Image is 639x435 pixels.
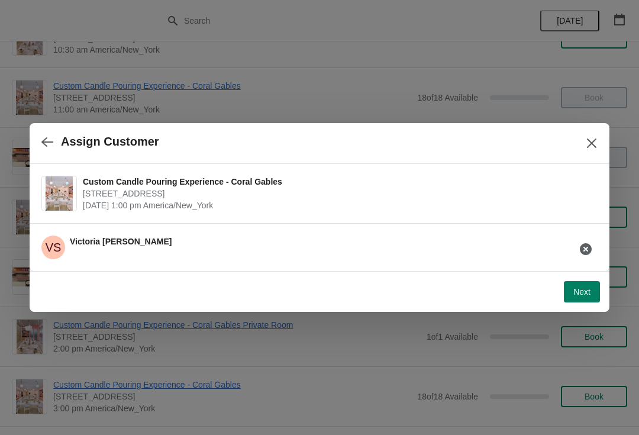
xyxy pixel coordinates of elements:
[70,237,172,246] span: Victoria [PERSON_NAME]
[46,176,73,211] img: Custom Candle Pouring Experience - Coral Gables | 154 Giralda Avenue, Coral Gables, FL, USA | Oct...
[83,176,592,188] span: Custom Candle Pouring Experience - Coral Gables
[46,241,62,254] text: VS
[573,287,590,297] span: Next
[61,135,159,149] h2: Assign Customer
[581,133,602,154] button: Close
[564,281,600,302] button: Next
[83,199,592,211] span: [DATE] 1:00 pm America/New_York
[41,236,65,259] span: Victoria
[83,188,592,199] span: [STREET_ADDRESS]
